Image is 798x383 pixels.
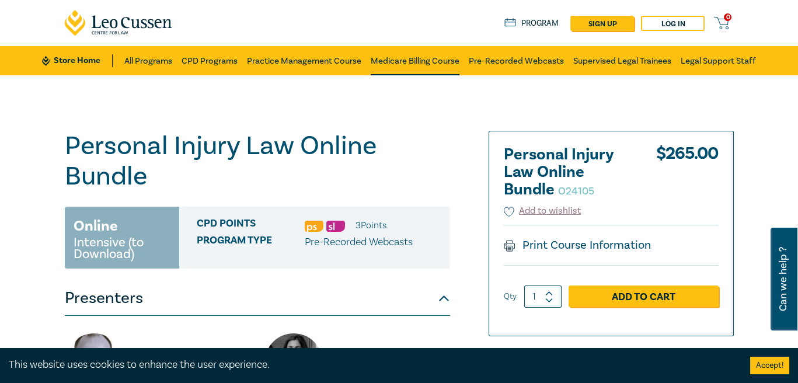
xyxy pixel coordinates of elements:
small: O24105 [558,184,594,198]
a: Supervised Legal Trainees [573,46,671,75]
a: Program [504,17,559,30]
span: CPD Points [197,218,305,233]
button: Accept cookies [750,357,789,374]
a: All Programs [124,46,172,75]
img: Professional Skills [305,221,323,232]
a: Store Home [42,54,113,67]
p: Pre-Recorded Webcasts [305,235,413,250]
a: CPD Programs [182,46,238,75]
a: Practice Management Course [247,46,361,75]
li: 3 Point s [356,218,386,233]
h1: Personal Injury Law Online Bundle [65,131,450,191]
span: Can we help ? [778,235,789,323]
a: Log in [641,16,705,31]
a: Legal Support Staff [681,46,756,75]
label: Qty [504,290,517,303]
img: Substantive Law [326,221,345,232]
span: Program type [197,235,305,250]
button: Add to wishlist [504,204,581,218]
a: sign up [570,16,634,31]
small: Intensive (to Download) [74,236,170,260]
a: Pre-Recorded Webcasts [469,46,564,75]
div: $ 265.00 [656,146,719,204]
div: This website uses cookies to enhance the user experience. [9,357,733,372]
span: 0 [724,13,731,21]
h3: Online [74,215,118,236]
button: Presenters [65,281,450,316]
a: Medicare Billing Course [371,46,459,75]
a: Print Course Information [504,238,651,253]
input: 1 [524,285,562,308]
h2: Personal Injury Law Online Bundle [504,146,632,199]
a: Add to Cart [569,285,719,308]
p: [PERSON_NAME] [332,344,450,363]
